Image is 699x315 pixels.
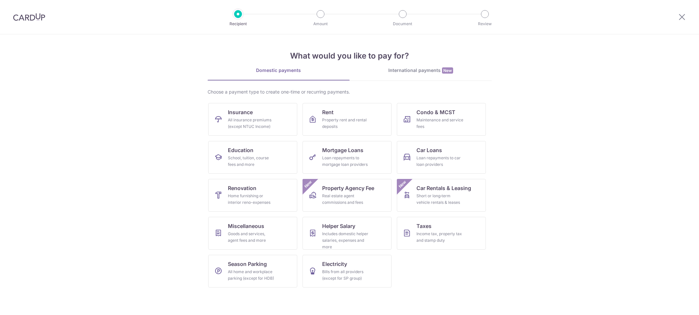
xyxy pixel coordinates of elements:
[416,108,455,116] span: Condo & MCST
[228,269,275,282] div: All home and workplace parking (except for HDB)
[214,21,262,27] p: Recipient
[322,146,363,154] span: Mortgage Loans
[416,231,464,244] div: Income tax, property tax and stamp duty
[303,141,392,174] a: Mortgage LoansLoan repayments to mortgage loan providers
[303,103,392,136] a: RentProperty rent and rental deposits
[228,260,267,268] span: Season Parking
[322,155,369,168] div: Loan repayments to mortgage loan providers
[322,184,374,192] span: Property Agency Fee
[208,103,297,136] a: InsuranceAll insurance premiums (except NTUC Income)
[378,21,427,27] p: Document
[303,217,392,250] a: Helper SalaryIncludes domestic helper salaries, expenses and more
[322,108,334,116] span: Rent
[322,260,347,268] span: Electricity
[350,67,492,74] div: International payments
[303,255,392,288] a: ElectricityBills from all providers (except for SP group)
[228,117,275,130] div: All insurance premiums (except NTUC Income)
[416,184,471,192] span: Car Rentals & Leasing
[416,146,442,154] span: Car Loans
[322,222,355,230] span: Helper Salary
[296,21,345,27] p: Amount
[416,193,464,206] div: Short or long‑term vehicle rentals & leases
[208,179,297,212] a: RenovationHome furnishing or interior reno-expenses
[303,179,392,212] a: Property Agency FeeReal estate agent commissions and feesNew
[322,117,369,130] div: Property rent and rental deposits
[397,141,486,174] a: Car LoansLoan repayments to car loan providers
[322,193,369,206] div: Real estate agent commissions and fees
[208,141,297,174] a: EducationSchool, tuition, course fees and more
[397,179,408,190] span: New
[208,67,350,74] div: Domestic payments
[13,13,45,21] img: CardUp
[416,155,464,168] div: Loan repayments to car loan providers
[228,222,264,230] span: Miscellaneous
[322,269,369,282] div: Bills from all providers (except for SP group)
[461,21,509,27] p: Review
[228,108,253,116] span: Insurance
[208,255,297,288] a: Season ParkingAll home and workplace parking (except for HDB)
[416,222,432,230] span: Taxes
[397,179,486,212] a: Car Rentals & LeasingShort or long‑term vehicle rentals & leasesNew
[442,67,453,74] span: New
[228,184,256,192] span: Renovation
[208,50,492,62] h4: What would you like to pay for?
[208,89,492,95] div: Choose a payment type to create one-time or recurring payments.
[228,155,275,168] div: School, tuition, course fees and more
[228,193,275,206] div: Home furnishing or interior reno-expenses
[416,117,464,130] div: Maintenance and service fees
[322,231,369,250] div: Includes domestic helper salaries, expenses and more
[228,231,275,244] div: Goods and services, agent fees and more
[228,146,253,154] span: Education
[397,103,486,136] a: Condo & MCSTMaintenance and service fees
[397,217,486,250] a: TaxesIncome tax, property tax and stamp duty
[303,179,313,190] span: New
[208,217,297,250] a: MiscellaneousGoods and services, agent fees and more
